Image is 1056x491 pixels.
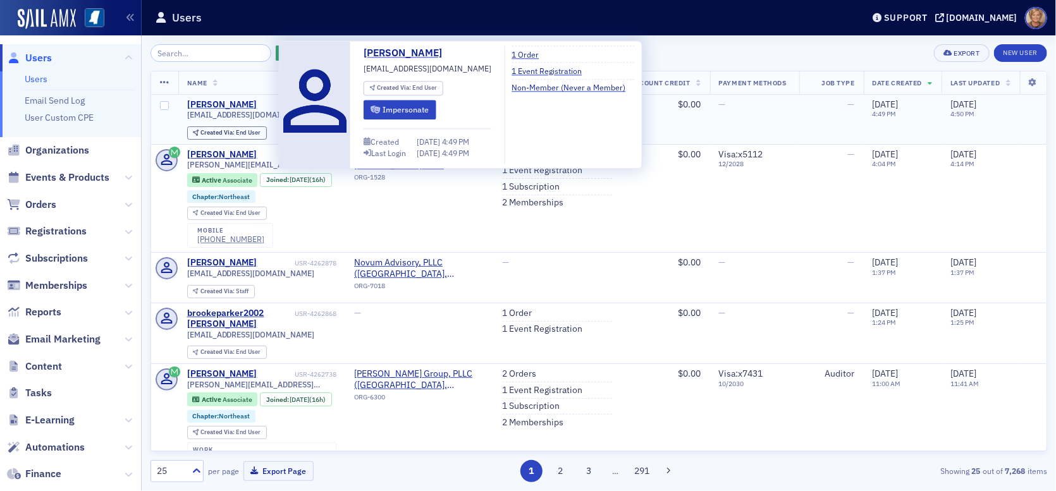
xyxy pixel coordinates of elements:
div: [PERSON_NAME] [187,368,257,380]
a: New User [994,44,1047,62]
div: ORG-7018 [354,282,485,294]
span: [EMAIL_ADDRESS][DOMAIN_NAME] [364,63,491,74]
div: Support [884,12,928,23]
span: Created Via : [200,428,236,436]
a: Registrations [7,224,87,238]
div: Created Via: End User [364,81,443,95]
time: 1:37 PM [950,268,974,277]
a: Active Associate [192,396,252,404]
div: Auditor [808,368,855,380]
span: Chapter : [192,192,219,201]
a: 1 Event Registration [503,385,583,396]
span: Tasks [25,386,52,400]
span: Registrations [25,224,87,238]
span: [DATE] [417,149,442,159]
span: — [719,307,726,318]
a: brookeparker2002 [PERSON_NAME] [187,308,293,330]
span: Users [25,51,52,65]
a: 1 Order [512,49,548,60]
span: [DATE] [873,99,899,110]
div: Created Via: End User [187,426,267,439]
a: Subscriptions [7,252,88,265]
span: Subscriptions [25,252,88,265]
span: Memberships [25,279,87,293]
a: E-Learning [7,413,75,427]
span: [DATE] [950,99,976,110]
a: Automations [7,440,85,454]
span: [DATE] [290,395,309,404]
a: Reports [7,305,61,319]
a: 1 Subscription [503,401,560,412]
span: Job Type [822,78,855,87]
span: [DATE] [950,149,976,160]
span: … [606,465,624,476]
span: Chapter : [192,411,219,420]
span: [DATE] [950,307,976,318]
button: Impersonate [364,100,436,120]
a: Organizations [7,143,89,157]
span: [PERSON_NAME][EMAIL_ADDRESS][DOMAIN_NAME] [187,380,336,389]
span: Created Via : [200,209,236,217]
a: Events & Products [7,171,109,185]
span: Visa : x5112 [719,149,763,160]
span: E-Learning [25,413,75,427]
time: 1:25 PM [950,318,974,327]
div: End User [200,349,261,356]
div: Export [954,50,980,57]
a: 2 Memberships [503,417,564,428]
span: [EMAIL_ADDRESS][DOMAIN_NAME] [187,269,315,278]
a: 1 Subscription [503,181,560,193]
span: Organizations [25,143,89,157]
a: [PERSON_NAME] [364,45,451,61]
a: [PERSON_NAME] [187,149,257,161]
button: Export Page [243,461,314,481]
a: Email Send Log [25,95,85,106]
span: [DATE] [873,307,899,318]
span: Active [202,176,223,185]
span: Account Credit [630,78,690,87]
a: 1 Event Registration [503,324,583,335]
span: — [848,99,855,110]
span: $0.00 [678,307,701,318]
time: 4:04 PM [873,159,897,168]
span: — [848,307,855,318]
div: (16h) [290,176,326,184]
span: Events & Products [25,171,109,185]
span: Associate [223,176,252,185]
div: Chapter: [187,190,256,203]
a: User Custom CPE [25,112,94,123]
span: 4:49 PM [442,149,469,159]
div: USR-4262868 [295,310,336,318]
span: — [503,257,510,268]
button: [DOMAIN_NAME] [935,13,1022,22]
div: work [193,446,260,454]
span: Created Via : [200,287,236,295]
span: [DATE] [873,257,899,268]
a: 1 Order [503,308,532,319]
h1: Users [172,10,202,25]
span: [DATE] [950,257,976,268]
span: [DATE] [873,149,899,160]
div: ORG-6300 [354,393,485,406]
span: Associate [223,395,252,404]
a: Chapter:Northeast [192,193,250,201]
time: 1:24 PM [873,318,897,327]
button: 1 [520,460,543,482]
div: End User [377,85,437,92]
label: per page [208,465,239,476]
div: ORG-1528 [354,173,485,186]
button: AddFilter [276,45,328,61]
a: Content [7,360,62,373]
div: 25 [157,464,185,478]
span: Automations [25,440,85,454]
span: [DATE] [873,368,899,379]
input: Search… [150,44,271,62]
a: 1 Event Registration [503,165,583,176]
div: Showing out of items [757,465,1047,476]
span: Name [187,78,207,87]
span: [EMAIL_ADDRESS][DOMAIN_NAME] [187,110,315,119]
time: 4:14 PM [950,159,974,168]
span: Orders [25,198,56,212]
span: 12 / 2028 [719,160,790,168]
